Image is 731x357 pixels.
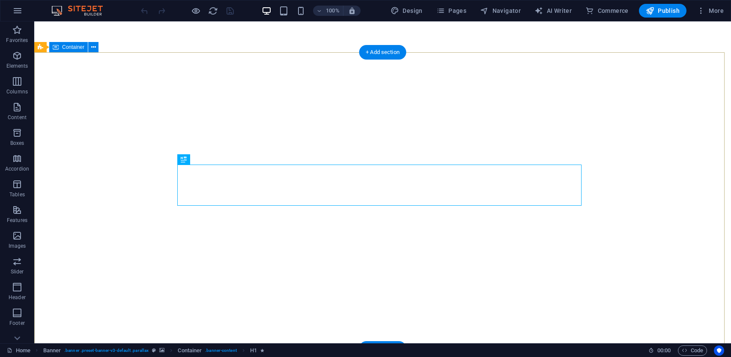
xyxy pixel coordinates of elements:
[49,6,113,16] img: Editor Logo
[43,345,265,356] nav: breadcrumb
[646,6,680,15] span: Publish
[10,140,24,147] p: Boxes
[159,348,164,353] i: This element contains a background
[62,45,84,50] span: Container
[250,345,257,356] span: Click to select. Double-click to edit
[6,37,28,44] p: Favorites
[7,345,30,356] a: Click to cancel selection. Double-click to open Pages
[433,4,470,18] button: Pages
[359,45,406,60] div: + Add section
[663,347,665,354] span: :
[639,4,686,18] button: Publish
[436,6,466,15] span: Pages
[326,6,340,16] h6: 100%
[152,348,156,353] i: This element is a customizable preset
[64,345,149,356] span: . banner .preset-banner-v3-default .parallax
[348,7,356,15] i: On resize automatically adjust zoom level to fit chosen device.
[260,348,264,353] i: Element contains an animation
[387,4,426,18] div: Design (Ctrl+Alt+Y)
[678,345,707,356] button: Code
[387,4,426,18] button: Design
[208,6,218,16] i: Reload page
[582,4,632,18] button: Commerce
[7,217,27,224] p: Features
[693,4,727,18] button: More
[697,6,724,15] span: More
[8,114,27,121] p: Content
[6,88,28,95] p: Columns
[43,345,61,356] span: Click to select. Double-click to edit
[534,6,572,15] span: AI Writer
[9,320,25,327] p: Footer
[657,345,671,356] span: 00 00
[480,6,521,15] span: Navigator
[178,345,202,356] span: Click to select. Double-click to edit
[585,6,629,15] span: Commerce
[205,345,236,356] span: . banner-content
[313,6,343,16] button: 100%
[191,6,201,16] button: Click here to leave preview mode and continue editing
[391,6,423,15] span: Design
[531,4,575,18] button: AI Writer
[9,243,26,249] p: Images
[9,294,26,301] p: Header
[682,345,703,356] span: Code
[5,165,29,172] p: Accordion
[648,345,671,356] h6: Session time
[6,63,28,69] p: Elements
[477,4,524,18] button: Navigator
[359,341,406,356] div: + Add section
[9,191,25,198] p: Tables
[11,268,24,275] p: Slider
[208,6,218,16] button: reload
[714,345,724,356] button: Usercentrics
